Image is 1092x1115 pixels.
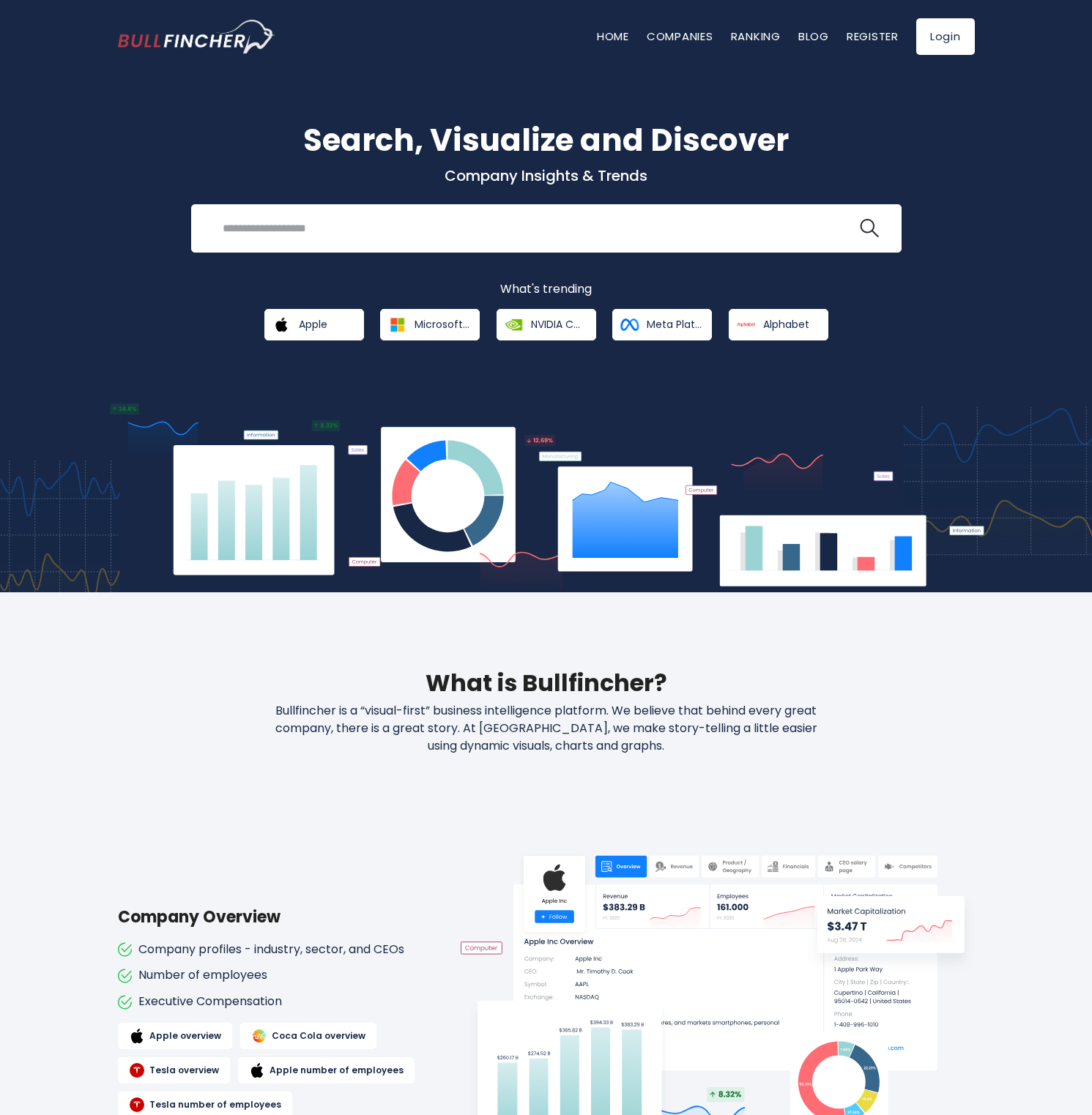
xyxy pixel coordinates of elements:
span: Apple [299,318,327,331]
li: Company profiles - industry, sector, and CEOs [118,942,431,958]
li: Number of employees [118,968,431,983]
span: Alphabet [763,318,809,331]
a: Tesla overview [118,1057,230,1084]
a: Go to homepage [118,20,275,53]
a: Apple overview [118,1023,232,1049]
a: NVIDIA Corporation [497,309,596,340]
a: Blog [798,29,829,44]
a: Microsoft Corporation [380,309,480,340]
a: Meta Platforms [612,309,712,340]
li: Executive Compensation [118,994,431,1010]
p: What's trending [118,282,975,297]
a: Companies [647,29,713,44]
span: NVIDIA Corporation [531,318,586,331]
a: Apple [264,309,364,340]
a: Home [597,29,629,44]
img: search icon [860,219,879,238]
a: Register [847,29,899,44]
a: Login [916,18,975,55]
img: bullfincher logo [118,20,275,53]
h1: Search, Visualize and Discover [118,117,975,163]
a: Alphabet [729,309,828,340]
a: Apple number of employees [238,1057,415,1084]
h3: Company Overview [118,905,431,929]
span: Meta Platforms [647,318,702,331]
a: Ranking [731,29,781,44]
p: Bullfincher is a “visual-first” business intelligence platform. We believe that behind every grea... [233,702,859,755]
h2: What is Bullfincher? [118,665,975,701]
span: Microsoft Corporation [415,318,469,331]
p: Company Insights & Trends [118,166,975,185]
a: Coca Cola overview [240,1023,376,1049]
